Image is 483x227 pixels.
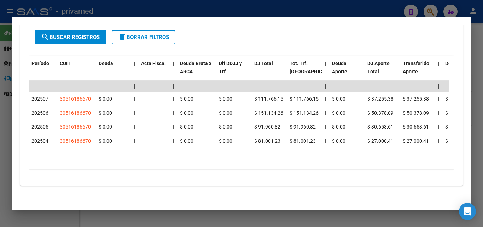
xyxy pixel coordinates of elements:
[290,124,316,130] span: $ 91.960,82
[60,124,91,130] span: 30516186670
[254,61,273,66] span: DJ Total
[254,110,283,116] span: $ 151.134,26
[173,110,174,116] span: |
[329,56,365,87] datatable-header-cell: Deuda Aporte
[41,33,50,41] mat-icon: search
[365,56,400,87] datatable-header-cell: DJ Aporte Total
[287,56,322,87] datatable-header-cell: Tot. Trf. Bruto
[173,124,174,130] span: |
[99,61,113,66] span: Deuda
[332,96,345,102] span: $ 0,00
[438,96,439,102] span: |
[170,56,177,87] datatable-header-cell: |
[31,96,48,102] span: 202507
[325,138,326,144] span: |
[134,61,135,66] span: |
[367,138,394,144] span: $ 27.000,41
[322,56,329,87] datatable-header-cell: |
[290,110,319,116] span: $ 151.134,26
[99,138,112,144] span: $ 0,00
[332,61,347,74] span: Deuda Aporte
[290,61,338,74] span: Tot. Trf. [GEOGRAPHIC_DATA]
[459,203,476,220] div: Open Intercom Messenger
[332,138,345,144] span: $ 0,00
[445,110,459,116] span: $ 0,00
[325,61,326,66] span: |
[403,96,429,102] span: $ 37.255,38
[435,56,442,87] datatable-header-cell: |
[99,96,112,102] span: $ 0,00
[29,56,57,87] datatable-header-cell: Período
[438,124,439,130] span: |
[332,124,345,130] span: $ 0,00
[438,110,439,116] span: |
[325,96,326,102] span: |
[177,56,216,87] datatable-header-cell: Deuda Bruta x ARCA
[141,61,166,66] span: Acta Fisca.
[180,110,193,116] span: $ 0,00
[445,124,459,130] span: $ 0,00
[134,124,135,130] span: |
[180,96,193,102] span: $ 0,00
[173,96,174,102] span: |
[60,61,71,66] span: CUIT
[60,96,91,102] span: 30516186670
[290,96,319,102] span: $ 111.766,15
[219,124,232,130] span: $ 0,00
[31,124,48,130] span: 202505
[445,61,474,66] span: Deuda Contr.
[219,138,232,144] span: $ 0,00
[96,56,131,87] datatable-header-cell: Deuda
[367,61,390,74] span: DJ Aporte Total
[254,124,280,130] span: $ 91.960,82
[325,110,326,116] span: |
[60,110,91,116] span: 30516186670
[180,138,193,144] span: $ 0,00
[403,124,429,130] span: $ 30.653,61
[99,110,112,116] span: $ 0,00
[173,61,174,66] span: |
[35,30,106,44] button: Buscar Registros
[254,138,280,144] span: $ 81.001,23
[442,56,478,87] datatable-header-cell: Deuda Contr.
[403,110,429,116] span: $ 50.378,09
[60,138,91,144] span: 30516186670
[290,138,316,144] span: $ 81.001,23
[134,110,135,116] span: |
[219,110,232,116] span: $ 0,00
[438,138,439,144] span: |
[438,83,440,89] span: |
[134,96,135,102] span: |
[118,33,127,41] mat-icon: delete
[367,110,394,116] span: $ 50.378,09
[180,61,211,74] span: Deuda Bruta x ARCA
[403,61,429,74] span: Transferido Aporte
[438,61,440,66] span: |
[400,56,435,87] datatable-header-cell: Transferido Aporte
[332,110,345,116] span: $ 0,00
[251,56,287,87] datatable-header-cell: DJ Total
[219,61,242,74] span: Dif DDJJ y Trf.
[138,56,170,87] datatable-header-cell: Acta Fisca.
[367,124,394,130] span: $ 30.653,61
[134,138,135,144] span: |
[180,124,193,130] span: $ 0,00
[131,56,138,87] datatable-header-cell: |
[173,83,174,89] span: |
[112,30,175,44] button: Borrar Filtros
[31,61,49,66] span: Período
[118,34,169,40] span: Borrar Filtros
[445,138,459,144] span: $ 0,00
[99,124,112,130] span: $ 0,00
[367,96,394,102] span: $ 37.255,38
[216,56,251,87] datatable-header-cell: Dif DDJJ y Trf.
[445,96,459,102] span: $ 0,00
[134,83,135,89] span: |
[57,56,96,87] datatable-header-cell: CUIT
[31,110,48,116] span: 202506
[41,34,100,40] span: Buscar Registros
[403,138,429,144] span: $ 27.000,41
[219,96,232,102] span: $ 0,00
[31,138,48,144] span: 202504
[325,83,326,89] span: |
